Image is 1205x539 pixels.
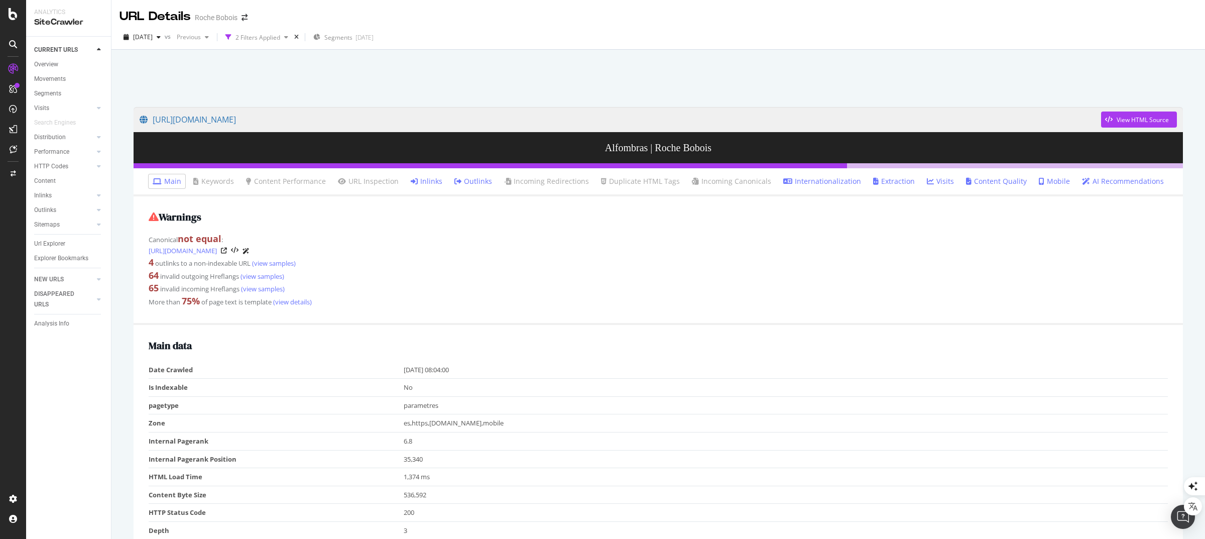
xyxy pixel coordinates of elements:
a: Keywords [193,176,234,186]
td: Content Byte Size [149,486,404,504]
a: Outlinks [454,176,492,186]
div: NEW URLS [34,274,64,285]
a: CURRENT URLS [34,45,94,55]
td: Internal Pagerank [149,433,404,451]
div: Outlinks [34,205,56,215]
div: invalid outgoing Hreflangs [149,269,1168,282]
div: Explorer Bookmarks [34,253,88,264]
a: Visits [34,103,94,114]
a: Sitemaps [34,220,94,230]
div: More than of page text is template [149,295,1168,308]
span: Segments [324,33,352,42]
a: Incoming Redirections [504,176,589,186]
a: Url Explorer [34,239,104,249]
a: Duplicate HTML Tags [601,176,680,186]
a: Outlinks [34,205,94,215]
button: Segments[DATE] [309,29,378,45]
div: CURRENT URLS [34,45,78,55]
button: View HTML Source [231,247,238,254]
td: Zone [149,414,404,433]
a: Mobile [1039,176,1070,186]
td: 6.8 [404,433,1168,451]
a: AI Url Details [243,246,250,256]
a: Explorer Bookmarks [34,253,104,264]
td: Is Indexable [149,379,404,397]
div: invalid incoming Hreflangs [149,282,1168,295]
span: Previous [173,33,201,41]
strong: 75 % [182,295,200,307]
strong: not equal [178,233,221,245]
a: Content Quality [966,176,1027,186]
a: AI Recommendations [1082,176,1164,186]
a: Inlinks [411,176,442,186]
td: 35,340 [404,450,1168,468]
div: Analysis Info [34,318,69,329]
a: [URL][DOMAIN_NAME] [149,246,217,256]
td: 536,592 [404,486,1168,504]
td: parametres [404,396,1168,414]
a: Overview [34,59,104,70]
div: arrow-right-arrow-left [242,14,248,21]
span: 2025 Sep. 1st [133,33,153,41]
a: NEW URLS [34,274,94,285]
div: Movements [34,74,66,84]
div: Performance [34,147,69,157]
strong: 4 [149,256,154,268]
a: URL Inspection [338,176,399,186]
a: Movements [34,74,104,84]
a: (view samples) [251,259,296,268]
div: Analytics [34,8,103,17]
a: Main [153,176,181,186]
a: [URL][DOMAIN_NAME] [140,107,1101,132]
div: times [292,32,301,42]
span: vs [165,32,173,41]
div: Visits [34,103,49,114]
h2: Main data [149,340,1168,351]
button: [DATE] [119,29,165,45]
div: Distribution [34,132,66,143]
div: Overview [34,59,58,70]
div: Content [34,176,56,186]
td: HTML Load Time [149,468,404,486]
a: (view samples) [239,284,285,293]
div: HTTP Codes [34,161,68,172]
a: (view details) [272,297,312,306]
td: No [404,379,1168,397]
a: Content [34,176,104,186]
a: Segments [34,88,104,99]
h2: Warnings [149,211,1168,223]
a: Visit Online Page [221,248,227,254]
td: 1,374 ms [404,468,1168,486]
a: (view samples) [239,272,284,281]
div: SiteCrawler [34,17,103,28]
td: Internal Pagerank Position [149,450,404,468]
a: DISAPPEARED URLS [34,289,94,310]
td: HTTP Status Code [149,504,404,522]
td: pagetype [149,396,404,414]
a: HTTP Codes [34,161,94,172]
div: Search Engines [34,118,76,128]
div: URL Details [119,8,191,25]
strong: 64 [149,269,159,281]
div: Sitemaps [34,220,60,230]
div: Segments [34,88,61,99]
strong: 65 [149,282,159,294]
td: [DATE] 08:04:00 [404,361,1168,379]
a: Distribution [34,132,94,143]
div: [DATE] [355,33,374,42]
button: 2 Filters Applied [221,29,292,45]
div: Inlinks [34,190,52,201]
div: Open Intercom Messenger [1171,505,1195,529]
h3: Alfombras | Roche Bobois [134,132,1183,163]
a: Inlinks [34,190,94,201]
td: 200 [404,504,1168,522]
div: Url Explorer [34,239,65,249]
button: Previous [173,29,213,45]
a: Incoming Canonicals [692,176,771,186]
div: DISAPPEARED URLS [34,289,85,310]
div: 2 Filters Applied [235,33,280,42]
button: View HTML Source [1101,112,1177,128]
td: es,https,[DOMAIN_NAME],mobile [404,414,1168,433]
a: Content Performance [246,176,326,186]
a: Performance [34,147,94,157]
